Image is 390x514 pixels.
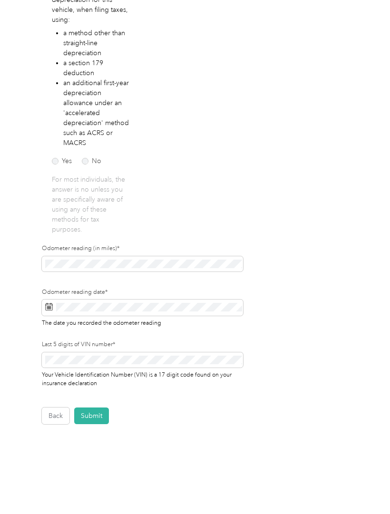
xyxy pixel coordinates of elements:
[337,461,390,514] iframe: Everlance-gr Chat Button Frame
[63,78,130,148] li: an additional first-year depreciation allowance under an 'accelerated depreciation' method such a...
[74,407,109,424] button: Submit
[82,158,101,165] label: No
[52,158,72,165] label: Yes
[42,288,243,297] label: Odometer reading date*
[52,175,130,234] p: For most individuals, the answer is no unless you are specifically aware of using any of these me...
[63,58,130,78] li: a section 179 deduction
[63,28,130,58] li: a method other than straight-line depreciation
[42,369,232,387] span: Your Vehicle Identification Number (VIN) is a 17 digit code found on your insurance declaration
[42,244,243,253] label: Odometer reading (in miles)*
[42,318,161,327] span: The date you recorded the odometer reading
[42,407,69,424] button: Back
[42,340,243,349] label: Last 5 digits of VIN number*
